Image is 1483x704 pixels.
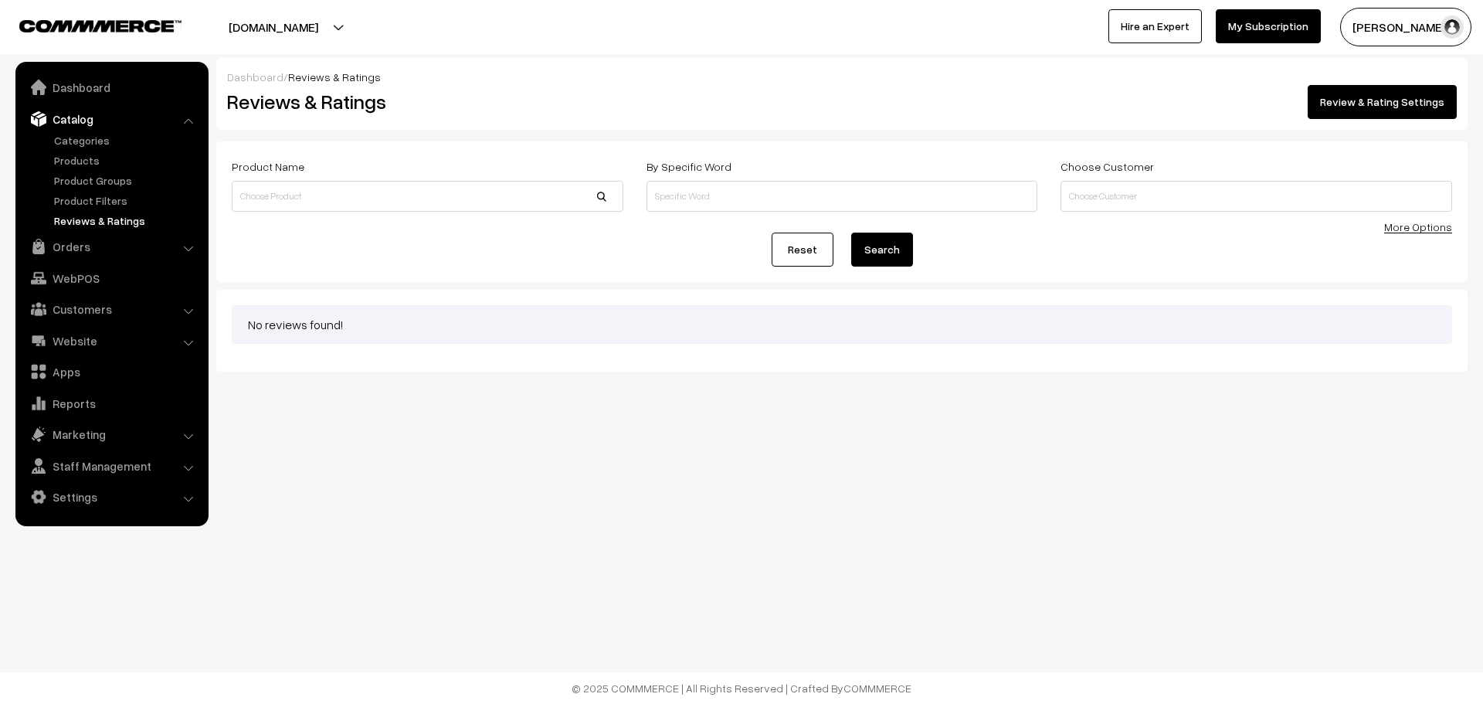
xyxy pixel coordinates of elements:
[19,483,203,511] a: Settings
[50,132,203,148] a: Categories
[19,105,203,133] a: Catalog
[851,233,913,267] button: Search
[50,213,203,229] a: Reviews & Ratings
[50,152,203,168] a: Products
[19,452,203,480] a: Staff Management
[19,358,203,386] a: Apps
[19,15,154,34] a: COMMMERCE
[19,264,203,292] a: WebPOS
[50,192,203,209] a: Product Filters
[19,420,203,448] a: Marketing
[1441,15,1464,39] img: user
[1340,8,1471,46] button: [PERSON_NAME]
[1108,9,1202,43] a: Hire an Expert
[772,233,833,267] a: Reset
[19,233,203,260] a: Orders
[843,682,911,695] a: COMMMERCE
[19,20,182,32] img: COMMMERCE
[1060,181,1452,212] input: Choose Customer
[175,8,372,46] button: [DOMAIN_NAME]
[232,158,304,175] label: Product Name
[1308,85,1457,119] a: Review & Rating Settings
[1384,220,1452,233] a: More Options
[1216,9,1321,43] a: My Subscription
[19,295,203,323] a: Customers
[232,181,623,212] input: Choose Product
[646,181,1038,212] input: Specific Word
[19,389,203,417] a: Reports
[646,158,731,175] label: By Specific Word
[50,172,203,189] a: Product Groups
[19,73,203,101] a: Dashboard
[227,69,1457,85] div: /
[19,327,203,355] a: Website
[288,70,381,83] span: Reviews & Ratings
[1060,158,1154,175] label: Choose Customer
[227,90,622,114] h2: Reviews & Ratings
[232,305,1452,344] div: No reviews found!
[227,70,283,83] a: Dashboard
